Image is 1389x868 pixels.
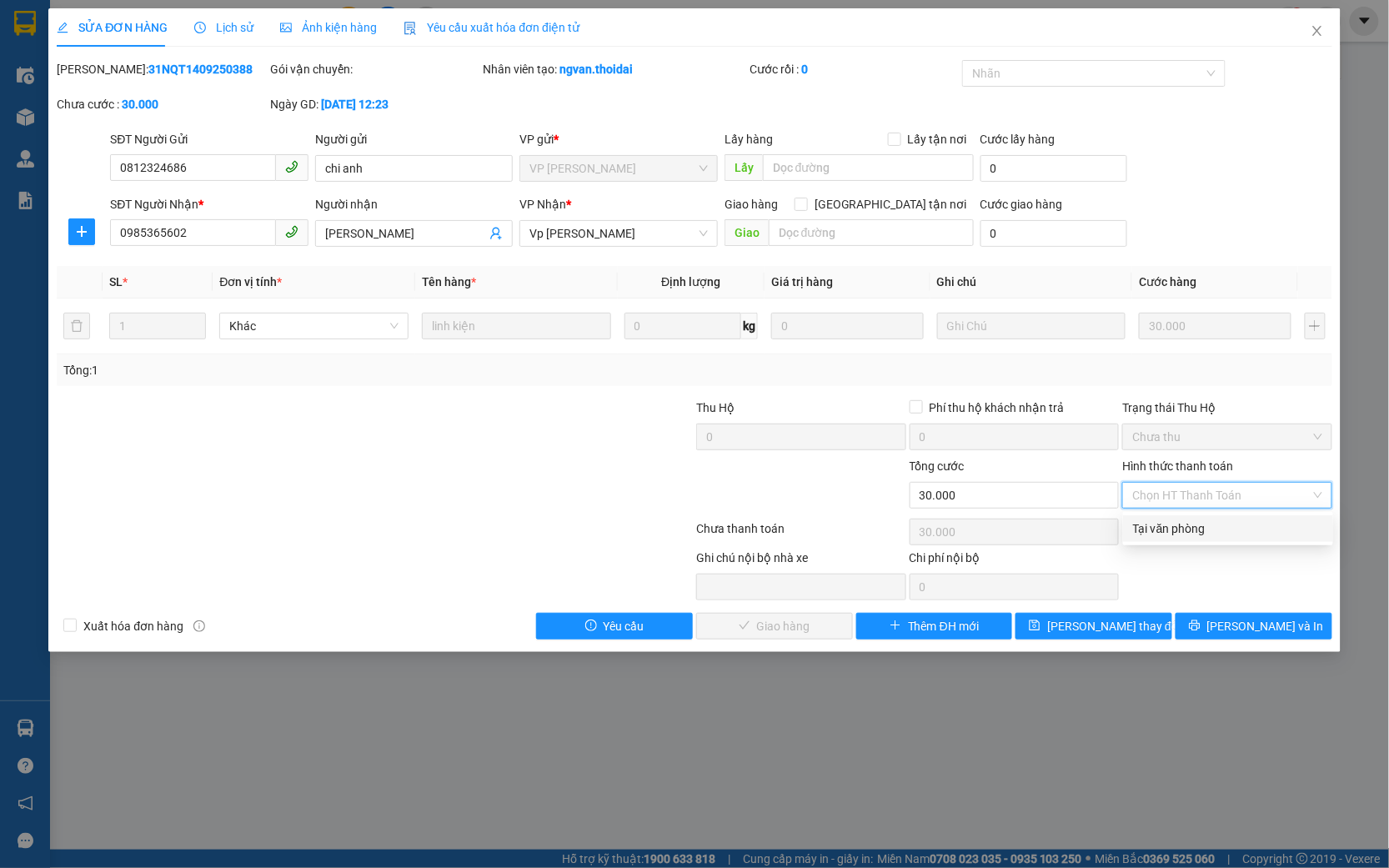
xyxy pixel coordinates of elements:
[1311,24,1324,38] span: close
[923,399,1071,417] span: Phí thu hộ khách nhận trả
[763,154,974,181] input: Dọc đường
[1133,519,1323,538] div: Tại văn phòng
[808,195,974,213] span: [GEOGRAPHIC_DATA] tận nơi
[725,133,773,146] span: Lấy hàng
[194,22,206,33] span: clock-circle
[1029,620,1040,633] span: save
[1294,8,1341,55] button: Close
[910,459,965,473] span: Tổng cước
[604,617,644,635] span: Yêu cầu
[725,198,778,211] span: Giao hàng
[771,275,833,288] span: Giá trị hàng
[63,361,537,379] div: Tổng: 1
[1122,459,1233,473] label: Hình thức thanh toán
[661,275,720,288] span: Định lượng
[769,219,974,246] input: Dọc đường
[725,219,769,246] span: Giao
[741,313,758,339] span: kg
[1207,617,1324,635] span: [PERSON_NAME] và In
[229,314,399,339] span: Khác
[315,195,514,213] div: Người nhận
[1189,620,1201,633] span: printer
[750,60,960,78] div: Cước rồi :
[109,275,123,288] span: SL
[194,21,253,34] span: Lịch sử
[910,549,1120,574] div: Chi phí nội bộ
[890,620,901,633] span: plus
[110,195,308,213] div: SĐT Người Nhận
[422,313,611,339] input: VD: Bàn, Ghế
[404,22,417,35] img: icon
[489,227,503,240] span: user-add
[901,130,974,148] span: Lấy tận nơi
[77,617,190,635] span: Xuất hóa đơn hàng
[483,60,745,78] div: Nhân viên tạo:
[908,617,979,635] span: Thêm ĐH mới
[1139,275,1196,288] span: Cước hàng
[696,549,906,574] div: Ghi chú nội bộ nhà xe
[1139,313,1291,339] input: 0
[529,221,708,246] span: Vp Lê Hoàn
[937,313,1126,339] input: Ghi Chú
[771,313,924,339] input: 0
[725,154,763,181] span: Lấy
[285,225,298,238] span: phone
[559,63,633,76] b: ngvan.thoidai
[519,198,566,211] span: VP Nhận
[285,160,298,173] span: phone
[529,156,708,181] span: VP Nguyễn Quốc Trị
[696,401,735,414] span: Thu Hộ
[930,266,1133,299] th: Ghi chú
[1132,483,1322,508] span: Chọn HT Thanh Toán
[519,130,718,148] div: VP gửi
[422,275,476,288] span: Tên hàng
[404,21,579,34] span: Yêu cầu xuất hóa đơn điện tử
[1132,424,1322,449] span: Chưa thu
[280,21,377,34] span: Ảnh kiện hàng
[110,130,308,148] div: SĐT Người Gửi
[280,22,292,33] span: picture
[585,620,597,633] span: exclamation-circle
[980,198,1063,211] label: Cước giao hàng
[68,218,95,245] button: plus
[856,613,1013,640] button: plusThêm ĐH mới
[980,155,1127,182] input: Cước lấy hàng
[321,98,389,111] b: [DATE] 12:23
[57,22,68,33] span: edit
[694,519,908,549] div: Chưa thanh toán
[801,63,808,76] b: 0
[1015,613,1172,640] button: save[PERSON_NAME] thay đổi
[315,130,514,148] div: Người gửi
[696,613,853,640] button: checkGiao hàng
[270,60,480,78] div: Gói vận chuyển:
[1176,613,1332,640] button: printer[PERSON_NAME] và In
[122,98,158,111] b: 30.000
[219,275,282,288] span: Đơn vị tính
[270,95,480,113] div: Ngày GD:
[57,95,267,113] div: Chưa cước :
[63,313,90,339] button: delete
[57,21,168,34] span: SỬA ĐƠN HÀNG
[1047,617,1181,635] span: [PERSON_NAME] thay đổi
[69,225,94,238] span: plus
[193,620,205,632] span: info-circle
[148,63,253,76] b: 31NQT1409250388
[1305,313,1326,339] button: plus
[536,613,693,640] button: exclamation-circleYêu cầu
[57,60,267,78] div: [PERSON_NAME]:
[980,133,1056,146] label: Cước lấy hàng
[1122,399,1332,417] div: Trạng thái Thu Hộ
[980,220,1127,247] input: Cước giao hàng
